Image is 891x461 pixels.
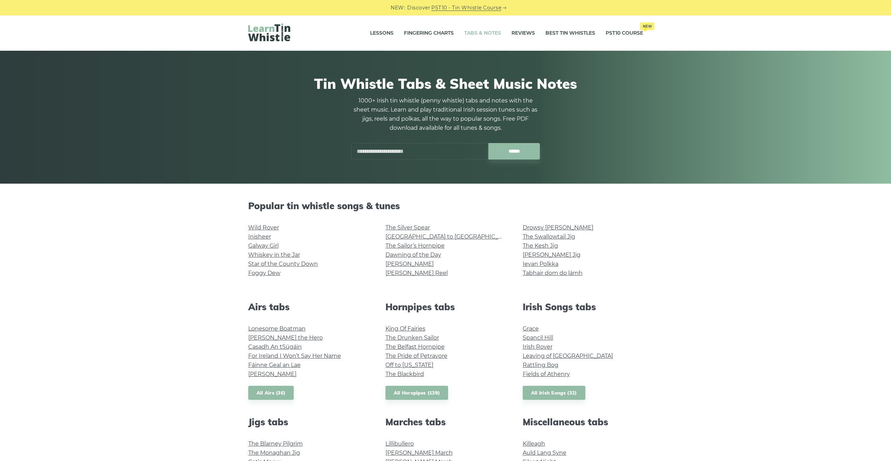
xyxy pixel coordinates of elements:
[385,302,506,312] h2: Hornpipes tabs
[523,362,558,368] a: Rattling Bog
[248,233,271,240] a: Inisheer
[523,270,583,276] a: Tabhair dom do lámh
[606,24,643,42] a: PST10 CourseNew
[523,440,545,447] a: Killeagh
[385,224,430,231] a: The Silver Spear
[523,353,613,359] a: Leaving of [GEOGRAPHIC_DATA]
[523,386,585,400] a: All Irish Songs (32)
[523,242,558,249] a: The Kesh Jig
[351,96,540,133] p: 1000+ Irish tin whistle (penny whistle) tabs and notes with the sheet music. Learn and play tradi...
[248,362,301,368] a: Fáinne Geal an Lae
[248,251,300,258] a: Whiskey in the Jar
[511,24,535,42] a: Reviews
[248,353,341,359] a: For Ireland I Won’t Say Her Name
[248,200,643,211] h2: Popular tin whistle songs & tunes
[248,302,369,312] h2: Airs tabs
[385,251,441,258] a: Dawning of the Day
[385,325,425,332] a: King Of Fairies
[523,343,552,350] a: Irish Rover
[385,270,448,276] a: [PERSON_NAME] Reel
[464,24,501,42] a: Tabs & Notes
[385,242,445,249] a: The Sailor’s Hornpipe
[523,334,553,341] a: Spancil Hill
[385,417,506,427] h2: Marches tabs
[248,386,294,400] a: All Airs (36)
[385,233,515,240] a: [GEOGRAPHIC_DATA] to [GEOGRAPHIC_DATA]
[385,386,448,400] a: All Hornpipes (139)
[523,251,580,258] a: [PERSON_NAME] Jig
[523,371,570,377] a: Fields of Athenry
[370,24,394,42] a: Lessons
[248,261,318,267] a: Star of the County Down
[385,353,447,359] a: The Pride of Petravore
[248,440,303,447] a: The Blarney Pilgrim
[385,334,439,341] a: The Drunken Sailor
[248,325,306,332] a: Lonesome Boatman
[248,417,369,427] h2: Jigs tabs
[248,343,302,350] a: Casadh An tSúgáin
[385,343,445,350] a: The Belfast Hornpipe
[385,362,433,368] a: Off to [US_STATE]
[523,449,566,456] a: Auld Lang Syne
[248,224,279,231] a: Wild Rover
[523,325,539,332] a: Grace
[248,270,280,276] a: Foggy Dew
[385,371,424,377] a: The Blackbird
[385,440,414,447] a: Lillibullero
[640,22,654,30] span: New
[545,24,595,42] a: Best Tin Whistles
[523,224,593,231] a: Drowsy [PERSON_NAME]
[385,261,434,267] a: [PERSON_NAME]
[248,242,279,249] a: Galway Girl
[385,449,453,456] a: [PERSON_NAME] March
[248,23,290,41] img: LearnTinWhistle.com
[523,261,558,267] a: Ievan Polkka
[404,24,454,42] a: Fingering Charts
[523,233,575,240] a: The Swallowtail Jig
[248,75,643,92] h1: Tin Whistle Tabs & Sheet Music Notes
[523,302,643,312] h2: Irish Songs tabs
[248,449,300,456] a: The Monaghan Jig
[523,417,643,427] h2: Miscellaneous tabs
[248,334,323,341] a: [PERSON_NAME] the Hero
[248,371,297,377] a: [PERSON_NAME]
